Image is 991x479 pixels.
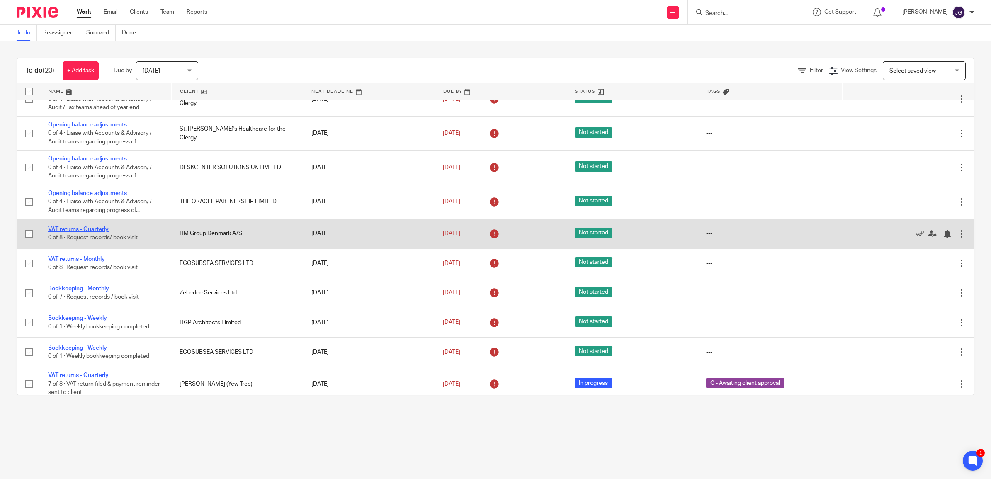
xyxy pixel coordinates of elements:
[48,226,109,232] a: VAT returns - Quarterly
[171,116,303,150] td: St. [PERSON_NAME]'s Healthcare for the Clergy
[171,338,303,367] td: ECOSUBSEA SERVICES LTD
[48,199,152,213] span: 0 of 4 · Liaise with Accounts & Advisory / Audit teams regarding progress of...
[303,116,435,150] td: [DATE]
[303,338,435,367] td: [DATE]
[443,231,460,236] span: [DATE]
[443,349,460,355] span: [DATE]
[171,278,303,308] td: Zebedee Services Ltd
[575,228,612,238] span: Not started
[48,122,127,128] a: Opening balance adjustments
[443,199,460,204] span: [DATE]
[104,8,117,16] a: Email
[48,286,109,292] a: Bookkeeping - Monthly
[171,248,303,278] td: ECOSUBSEA SERVICES LTD
[575,346,612,356] span: Not started
[303,185,435,219] td: [DATE]
[48,130,152,145] span: 0 of 4 · Liaise with Accounts & Advisory / Audit teams regarding progress of...
[303,219,435,248] td: [DATE]
[706,348,834,356] div: ---
[443,381,460,387] span: [DATE]
[443,96,460,102] span: [DATE]
[303,151,435,185] td: [DATE]
[706,129,834,137] div: ---
[171,219,303,248] td: HM Group Denmark A/S
[48,156,127,162] a: Opening balance adjustments
[916,229,928,238] a: Mark as done
[575,257,612,267] span: Not started
[63,61,99,80] a: + Add task
[824,9,856,15] span: Get Support
[43,25,80,41] a: Reassigned
[443,130,460,136] span: [DATE]
[48,96,152,111] span: 0 of 4 · Liaise with Accounts & Advisory / Audit / Tax teams ahead of year end
[143,68,160,74] span: [DATE]
[952,6,965,19] img: svg%3E
[706,229,834,238] div: ---
[171,308,303,337] td: HGP Architects Limited
[130,8,148,16] a: Clients
[48,235,138,241] span: 0 of 8 · Request records/ book visit
[48,372,109,378] a: VAT returns - Quarterly
[303,248,435,278] td: [DATE]
[575,161,612,172] span: Not started
[48,265,138,270] span: 0 of 8 · Request records/ book visit
[17,7,58,18] img: Pixie
[889,68,936,74] span: Select saved view
[48,190,127,196] a: Opening balance adjustments
[303,308,435,337] td: [DATE]
[575,127,612,138] span: Not started
[575,287,612,297] span: Not started
[704,10,779,17] input: Search
[575,196,612,206] span: Not started
[25,66,54,75] h1: To do
[810,68,823,73] span: Filter
[48,315,107,321] a: Bookkeeping - Weekly
[706,289,834,297] div: ---
[171,367,303,401] td: [PERSON_NAME] (Yew Tree)
[575,316,612,327] span: Not started
[48,294,139,300] span: 0 of 7 · Request records / book visit
[443,260,460,266] span: [DATE]
[303,367,435,401] td: [DATE]
[171,185,303,219] td: THE ORACLE PARTNERSHIP LIMITED
[187,8,207,16] a: Reports
[575,378,612,388] span: In progress
[902,8,948,16] p: [PERSON_NAME]
[303,278,435,308] td: [DATE]
[706,378,784,388] span: G - Awaiting client approval
[706,259,834,267] div: ---
[443,165,460,170] span: [DATE]
[48,353,149,359] span: 0 of 1 · Weekly bookkeeping completed
[48,345,107,351] a: Bookkeeping - Weekly
[122,25,142,41] a: Done
[841,68,877,73] span: View Settings
[443,320,460,326] span: [DATE]
[43,67,54,74] span: (23)
[707,89,721,94] span: Tags
[48,256,105,262] a: VAT returns - Monthly
[86,25,116,41] a: Snoozed
[706,319,834,327] div: ---
[48,165,152,179] span: 0 of 4 · Liaise with Accounts & Advisory / Audit teams regarding progress of...
[48,324,149,330] span: 0 of 1 · Weekly bookkeeping completed
[706,163,834,172] div: ---
[706,197,834,206] div: ---
[114,66,132,75] p: Due by
[160,8,174,16] a: Team
[17,25,37,41] a: To do
[976,449,985,457] div: 1
[171,151,303,185] td: DESKCENTER SOLUTIONS UK LIMITED
[48,381,160,396] span: 7 of 8 · VAT return filed & payment reminder sent to client
[443,290,460,296] span: [DATE]
[77,8,91,16] a: Work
